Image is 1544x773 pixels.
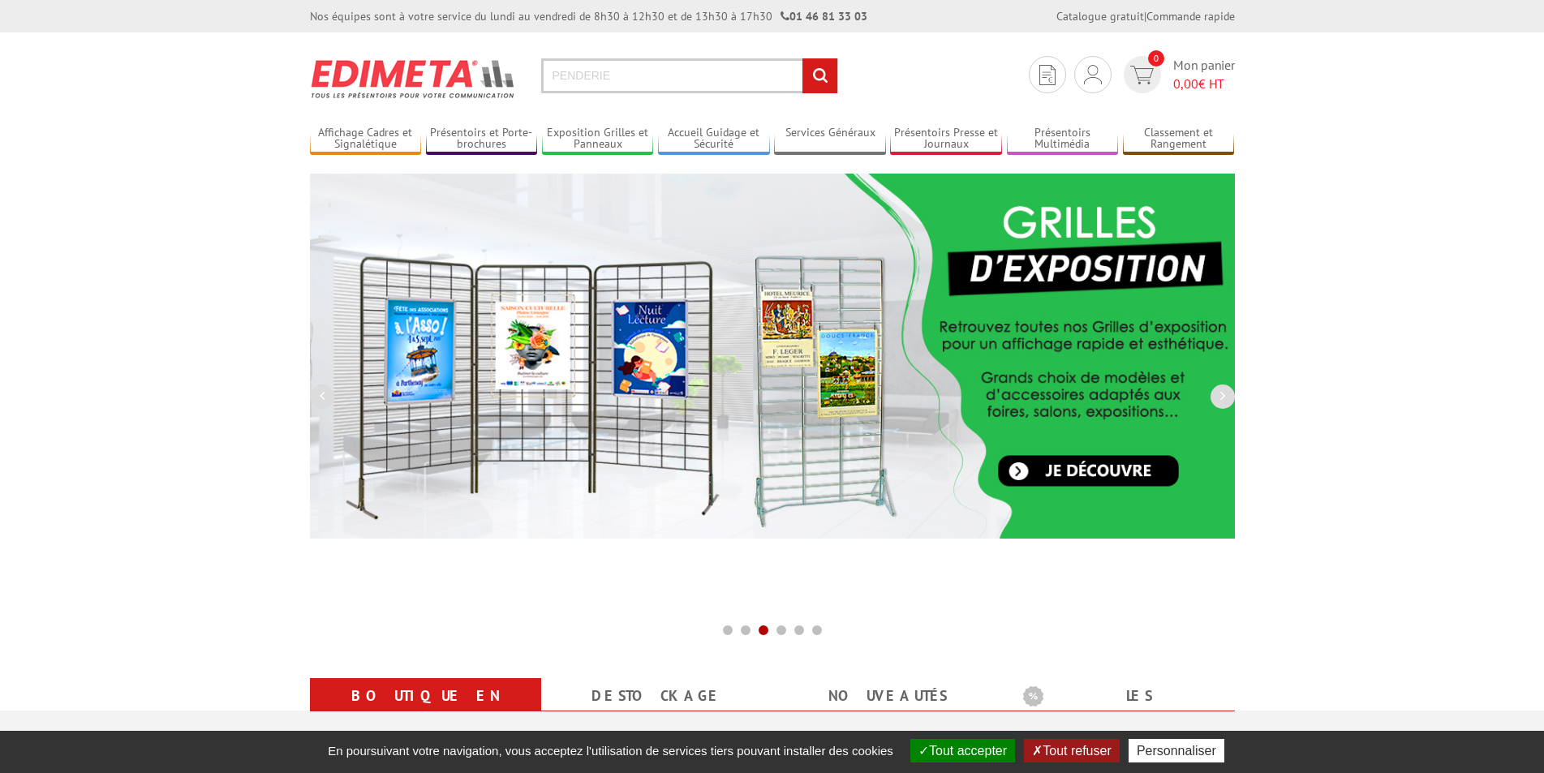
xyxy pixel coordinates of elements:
strong: 01 46 81 33 03 [781,9,867,24]
a: Présentoirs Multimédia [1007,126,1119,152]
img: Présentoir, panneau, stand - Edimeta - PLV, affichage, mobilier bureau, entreprise [310,49,517,109]
a: Les promotions [1023,681,1215,740]
a: Présentoirs Presse et Journaux [890,126,1002,152]
button: Personnaliser (fenêtre modale) [1129,739,1224,762]
a: nouveautés [792,681,984,711]
b: Les promotions [1023,681,1226,714]
input: Rechercher un produit ou une référence... [541,58,838,93]
a: Services Généraux [774,126,886,152]
button: Tout accepter [910,739,1015,762]
a: Accueil Guidage et Sécurité [658,126,770,152]
a: Affichage Cadres et Signalétique [310,126,422,152]
span: 0 [1148,50,1164,67]
button: Tout refuser [1024,739,1119,762]
a: Catalogue gratuit [1056,9,1144,24]
a: devis rapide 0 Mon panier 0,00€ HT [1120,56,1235,93]
div: Nos équipes sont à votre service du lundi au vendredi de 8h30 à 12h30 et de 13h30 à 17h30 [310,8,867,24]
img: devis rapide [1039,65,1056,85]
a: Destockage [561,681,753,711]
img: devis rapide [1130,66,1154,84]
a: Classement et Rangement [1123,126,1235,152]
input: rechercher [802,58,837,93]
a: Boutique en ligne [329,681,522,740]
a: Exposition Grilles et Panneaux [542,126,654,152]
img: devis rapide [1084,65,1102,84]
span: 0,00 [1173,75,1198,92]
span: Mon panier [1173,56,1235,93]
a: Commande rapide [1146,9,1235,24]
div: | [1056,8,1235,24]
span: € HT [1173,75,1235,93]
span: En poursuivant votre navigation, vous acceptez l'utilisation de services tiers pouvant installer ... [320,744,901,758]
a: Présentoirs et Porte-brochures [426,126,538,152]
